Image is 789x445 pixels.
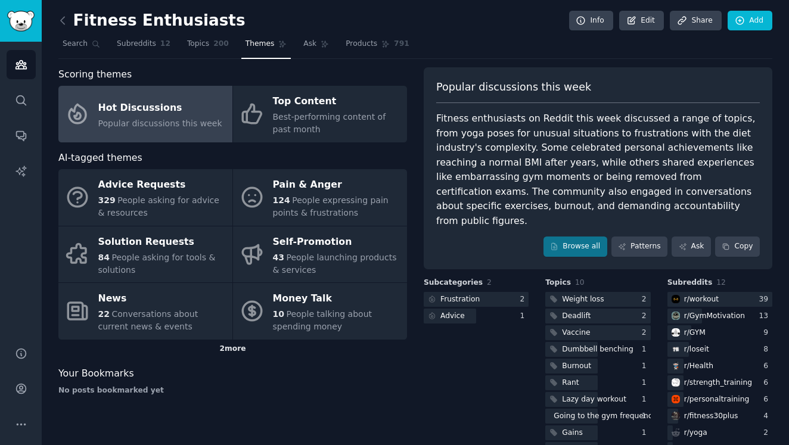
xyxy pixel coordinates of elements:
a: Rant1 [545,375,650,390]
div: 4 [763,411,772,422]
div: 13 [759,311,772,322]
a: Top ContentBest-performing content of past month [233,86,407,142]
span: Search [63,39,88,49]
a: Going to the gym frequency1 [545,409,650,424]
div: Weight loss [562,294,604,305]
a: Deadlift2 [545,309,650,323]
a: GYMr/GYM9 [667,325,772,340]
a: Browse all [543,236,607,257]
a: Subreddits12 [113,35,175,59]
div: 2 [642,311,651,322]
a: Pain & Anger124People expressing pain points & frustrations [233,169,407,226]
a: Self-Promotion43People launching products & services [233,226,407,283]
span: 10 [273,309,284,319]
div: Deadlift [562,311,591,322]
a: Search [58,35,104,59]
div: Frustration [440,294,480,305]
div: r/ strength_training [684,378,752,388]
a: Edit [619,11,664,31]
div: Advice Requests [98,176,226,195]
a: Info [569,11,613,31]
div: r/ workout [684,294,719,305]
div: News [98,290,226,309]
a: fitness30plusr/fitness30plus4 [667,409,772,424]
div: Top Content [273,92,401,111]
div: Going to the gym frequency [554,411,656,422]
a: Advice Requests329People asking for advice & resources [58,169,232,226]
div: 2 [763,428,772,438]
div: 6 [763,361,772,372]
span: Subreddits [667,278,713,288]
div: 1 [642,361,651,372]
a: GymMotivationr/GymMotivation13 [667,309,772,323]
div: 1 [520,311,529,322]
a: Share [670,11,721,31]
img: workout [672,295,680,303]
span: 10 [575,278,585,287]
div: Money Talk [273,290,401,309]
span: Best-performing content of past month [273,112,386,134]
span: 12 [716,278,726,287]
div: Self-Promotion [273,232,401,251]
a: Hot DiscussionsPopular discussions this week [58,86,232,142]
span: 43 [273,253,284,262]
span: People asking for tools & solutions [98,253,216,275]
span: Popular discussions this week [98,119,222,128]
img: loseit [672,345,680,353]
div: 2 [642,294,651,305]
div: Lazy day workout [562,394,626,405]
img: personaltraining [672,395,680,403]
a: workoutr/workout39 [667,292,772,307]
div: Rant [562,378,579,388]
a: Topics200 [183,35,233,59]
div: r/ GymMotivation [684,311,745,322]
span: 22 [98,309,110,319]
div: Gains [562,428,583,438]
a: personaltrainingr/personaltraining6 [667,392,772,407]
img: Health [672,362,680,370]
a: loseitr/loseit8 [667,342,772,357]
button: Copy [715,236,760,257]
div: 2 [520,294,529,305]
span: People launching products & services [273,253,397,275]
div: 39 [759,294,772,305]
a: Solution Requests84People asking for tools & solutions [58,226,232,283]
a: Weight loss2 [545,292,650,307]
span: 791 [394,39,409,49]
span: Ask [303,39,316,49]
a: Products791 [341,35,413,59]
img: GummySearch logo [7,11,35,32]
div: 1 [642,394,651,405]
div: 6 [763,378,772,388]
a: Patterns [611,236,667,257]
span: Products [346,39,377,49]
img: GymMotivation [672,312,680,320]
img: fitness30plus [672,412,680,420]
div: 6 [763,394,772,405]
div: r/ Health [684,361,713,372]
img: GYM [672,328,680,337]
a: Ask [299,35,333,59]
span: 84 [98,253,110,262]
span: 2 [487,278,492,287]
span: Subcategories [424,278,483,288]
span: Topics [545,278,571,288]
div: r/ GYM [684,328,706,338]
span: AI-tagged themes [58,151,142,166]
a: Add [728,11,772,31]
a: News22Conversations about current news & events [58,283,232,340]
h2: Fitness Enthusiasts [58,11,246,30]
div: 9 [763,328,772,338]
div: Solution Requests [98,232,226,251]
a: strength_trainingr/strength_training6 [667,375,772,390]
span: Themes [246,39,275,49]
div: 8 [763,344,772,355]
div: 1 [642,378,651,388]
div: Burnout [562,361,591,372]
div: 1 [642,344,651,355]
div: Vaccine [562,328,590,338]
span: 124 [273,195,290,205]
div: r/ fitness30plus [684,411,738,422]
a: Advice1 [424,309,529,323]
span: People expressing pain points & frustrations [273,195,389,217]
